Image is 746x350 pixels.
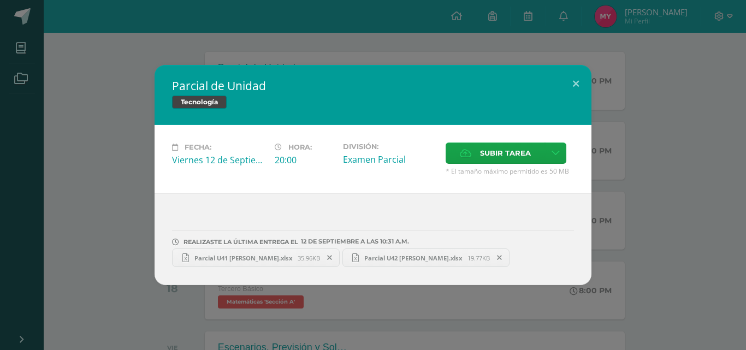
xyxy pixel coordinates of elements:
[183,238,298,246] span: REALIZASTE LA ÚLTIMA ENTREGA EL
[343,153,437,165] div: Examen Parcial
[298,241,409,242] span: 12 DE septiembre A LAS 10:31 A.M.
[172,96,227,109] span: Tecnología
[467,254,490,262] span: 19.77KB
[560,65,591,102] button: Close (Esc)
[172,78,574,93] h2: Parcial de Unidad
[490,252,509,264] span: Remover entrega
[298,254,320,262] span: 35.96KB
[446,167,574,176] span: * El tamaño máximo permitido es 50 MB
[275,154,334,166] div: 20:00
[343,143,437,151] label: División:
[342,248,510,267] a: Parcial U42 [PERSON_NAME].xlsx 19.77KB
[189,254,298,262] span: Parcial U41 [PERSON_NAME].xlsx
[172,248,340,267] a: Parcial U41 [PERSON_NAME].xlsx 35.96KB
[172,154,266,166] div: Viernes 12 de Septiembre
[185,143,211,151] span: Fecha:
[321,252,339,264] span: Remover entrega
[359,254,467,262] span: Parcial U42 [PERSON_NAME].xlsx
[480,143,531,163] span: Subir tarea
[288,143,312,151] span: Hora:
